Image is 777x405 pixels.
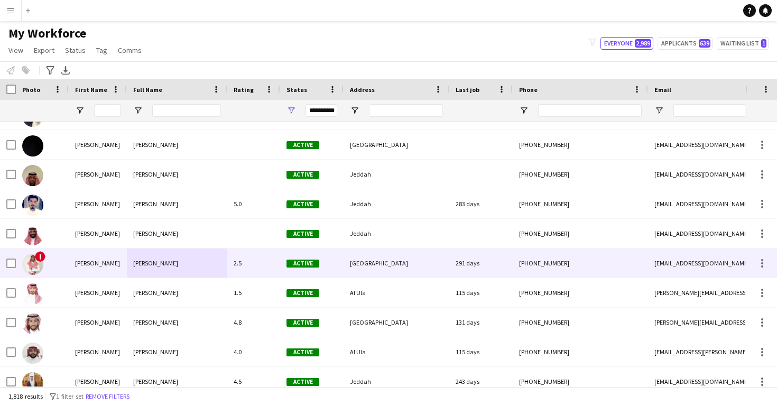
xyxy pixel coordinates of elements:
div: 1.5 [227,278,280,307]
span: Active [286,200,319,208]
span: 2,989 [635,39,651,48]
div: [PERSON_NAME] [69,219,127,248]
img: Mohammed Alamoudi [22,165,43,186]
span: Al Ula [350,348,366,356]
span: [PERSON_NAME] [133,141,178,149]
span: 639 [699,39,710,48]
div: [PHONE_NUMBER] [513,367,648,396]
span: Export [34,45,54,55]
span: Tag [96,45,107,55]
span: Active [286,141,319,149]
div: [PHONE_NUMBER] [513,130,648,159]
span: Last job [456,86,479,94]
a: View [4,43,27,57]
span: Address [350,86,375,94]
span: [GEOGRAPHIC_DATA] [350,318,408,326]
div: [PHONE_NUMBER] [513,248,648,278]
button: Open Filter Menu [75,106,85,115]
div: [PERSON_NAME] [69,160,127,189]
div: 4.5 [227,367,280,396]
div: 131 days [449,308,513,337]
span: [PERSON_NAME] [133,229,178,237]
span: Al Ula [350,289,366,297]
span: Active [286,289,319,297]
a: Export [30,43,59,57]
span: Email [654,86,671,94]
button: Open Filter Menu [350,106,359,115]
span: Active [286,348,319,356]
span: 1 [761,39,766,48]
input: Phone Filter Input [538,104,642,117]
input: Address Filter Input [369,104,443,117]
span: Photo [22,86,40,94]
img: Mohammed Alassaf [22,254,43,275]
span: 1 filter set [56,392,84,400]
span: Status [65,45,86,55]
span: [PERSON_NAME] [133,289,178,297]
a: Status [61,43,90,57]
div: 2.5 [227,248,280,278]
div: 115 days [449,337,513,366]
div: [PERSON_NAME] [69,337,127,366]
img: Mohammed Albukhari [22,372,43,393]
span: [PERSON_NAME] [133,259,178,267]
div: [PHONE_NUMBER] [513,337,648,366]
div: [PHONE_NUMBER] [513,189,648,218]
img: Mohammed Albalawi [22,283,43,305]
div: [PERSON_NAME] [69,130,127,159]
span: Jeddah [350,378,371,385]
input: First Name Filter Input [94,104,121,117]
div: [PHONE_NUMBER] [513,160,648,189]
span: Rating [234,86,254,94]
button: Waiting list1 [717,37,769,50]
button: Applicants639 [658,37,713,50]
span: [GEOGRAPHIC_DATA] [350,259,408,267]
div: 291 days [449,248,513,278]
span: [PERSON_NAME] [133,170,178,178]
span: Jeddah [350,170,371,178]
button: Open Filter Menu [519,106,529,115]
span: Active [286,378,319,386]
div: 5.0 [227,189,280,218]
div: [PHONE_NUMBER] [513,278,648,307]
span: Active [286,319,319,327]
span: Active [286,230,319,238]
div: [PERSON_NAME] [69,367,127,396]
div: [PERSON_NAME] [69,278,127,307]
div: [PERSON_NAME] [69,248,127,278]
span: ! [35,251,45,262]
app-action-btn: Export XLSX [59,64,72,77]
span: Status [286,86,307,94]
span: [PERSON_NAME] [133,200,178,208]
button: Open Filter Menu [654,106,664,115]
span: [GEOGRAPHIC_DATA] [350,141,408,149]
button: Everyone2,989 [600,37,653,50]
input: Full Name Filter Input [152,104,221,117]
button: Open Filter Menu [286,106,296,115]
span: First Name [75,86,107,94]
div: [PERSON_NAME] [69,189,127,218]
button: Open Filter Menu [133,106,143,115]
img: Mohammed Albedier [22,343,43,364]
span: My Workforce [8,25,86,41]
div: 283 days [449,189,513,218]
div: 4.8 [227,308,280,337]
span: Phone [519,86,538,94]
img: Mohammed Alajmi [22,135,43,157]
img: Mohammed Albassri [22,313,43,334]
span: Jeddah [350,229,371,237]
span: [PERSON_NAME] [133,318,178,326]
div: 4.0 [227,337,280,366]
span: Comms [118,45,142,55]
img: Mohammed Alamoudi [22,195,43,216]
a: Comms [114,43,146,57]
span: View [8,45,23,55]
div: 115 days [449,278,513,307]
span: Full Name [133,86,162,94]
span: [PERSON_NAME] [133,378,178,385]
div: [PHONE_NUMBER] [513,308,648,337]
span: [PERSON_NAME] [133,348,178,356]
app-action-btn: Advanced filters [44,64,57,77]
span: Active [286,260,319,268]
div: [PHONE_NUMBER] [513,219,648,248]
